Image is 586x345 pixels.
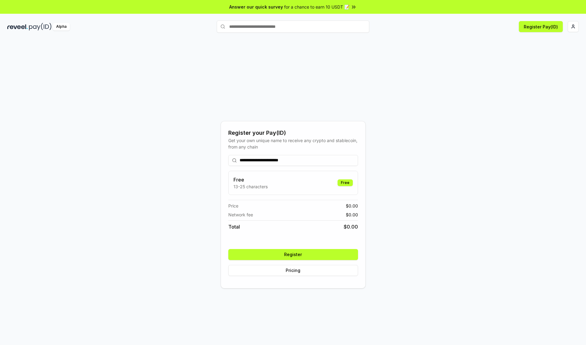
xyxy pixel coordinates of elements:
[228,129,358,137] div: Register your Pay(ID)
[346,211,358,218] span: $ 0.00
[53,23,70,31] div: Alpha
[344,223,358,230] span: $ 0.00
[284,4,349,10] span: for a chance to earn 10 USDT 📝
[228,265,358,276] button: Pricing
[228,249,358,260] button: Register
[228,203,238,209] span: Price
[228,137,358,150] div: Get your own unique name to receive any crypto and stablecoin, from any chain
[519,21,563,32] button: Register Pay(ID)
[7,23,28,31] img: reveel_dark
[228,223,240,230] span: Total
[29,23,52,31] img: pay_id
[346,203,358,209] span: $ 0.00
[233,183,268,190] p: 13-25 characters
[228,211,253,218] span: Network fee
[229,4,283,10] span: Answer our quick survey
[233,176,268,183] h3: Free
[338,179,353,186] div: Free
